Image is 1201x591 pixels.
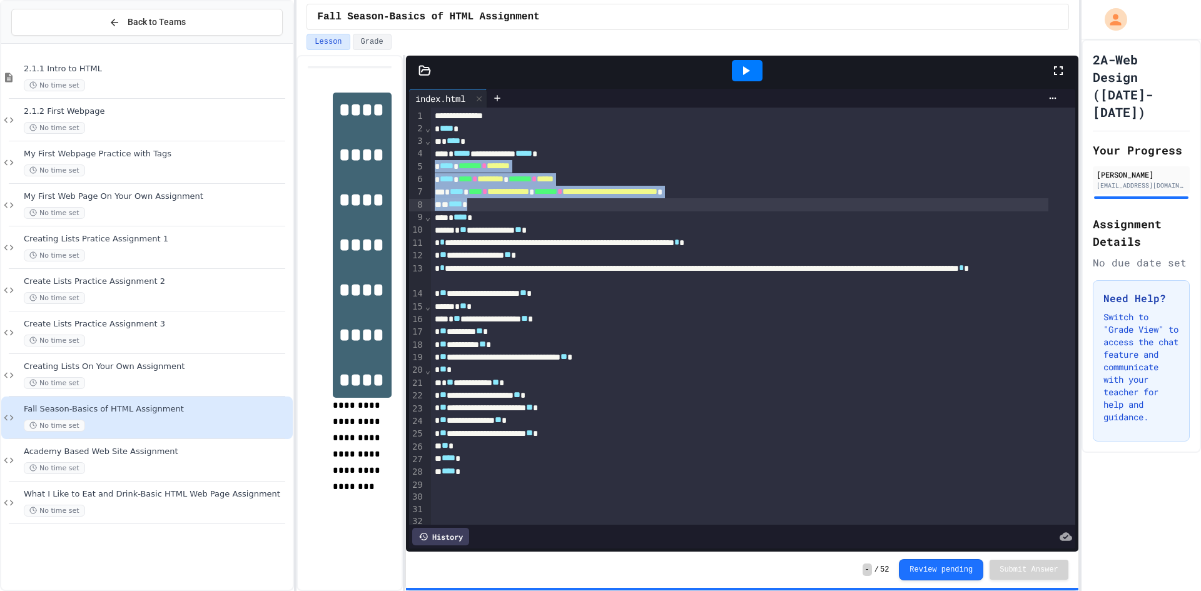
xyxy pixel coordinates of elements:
[409,92,472,105] div: index.html
[409,403,425,415] div: 23
[24,361,290,372] span: Creating Lists On Your Own Assignment
[24,377,85,389] span: No time set
[24,447,290,457] span: Academy Based Web Site Assignment
[1092,5,1130,34] div: My Account
[317,9,539,24] span: Fall Season-Basics of HTML Assignment
[409,173,425,186] div: 6
[24,164,85,176] span: No time set
[409,110,425,123] div: 1
[11,9,283,36] button: Back to Teams
[24,335,85,346] span: No time set
[409,515,425,528] div: 32
[1097,169,1186,180] div: [PERSON_NAME]
[409,237,425,250] div: 11
[409,415,425,428] div: 24
[409,466,425,478] div: 28
[1103,311,1179,423] p: Switch to "Grade View" to access the chat feature and communicate with your teacher for help and ...
[24,207,85,219] span: No time set
[409,364,425,376] div: 20
[24,462,85,474] span: No time set
[409,186,425,198] div: 7
[409,503,425,516] div: 31
[353,34,392,50] button: Grade
[307,34,350,50] button: Lesson
[409,135,425,148] div: 3
[409,377,425,390] div: 21
[409,491,425,503] div: 30
[409,199,425,211] div: 8
[1093,215,1190,250] h2: Assignment Details
[24,489,290,500] span: What I Like to Eat and Drink-Basic HTML Web Page Assignment
[409,390,425,402] div: 22
[425,123,431,133] span: Fold line
[409,224,425,236] div: 10
[409,89,487,108] div: index.html
[409,250,425,262] div: 12
[409,326,425,338] div: 17
[24,106,290,117] span: 2.1.2 First Webpage
[24,79,85,91] span: No time set
[409,263,425,288] div: 13
[409,453,425,466] div: 27
[409,211,425,224] div: 9
[24,64,290,74] span: 2.1.1 Intro to HTML
[24,250,85,261] span: No time set
[1093,51,1190,121] h1: 2A-Web Design ([DATE]-[DATE])
[24,276,290,287] span: Create Lists Practice Assignment 2
[409,148,425,160] div: 4
[24,404,290,415] span: Fall Season-Basics of HTML Assignment
[409,441,425,453] div: 26
[24,122,85,134] span: No time set
[24,319,290,330] span: Create Lists Practice Assignment 3
[409,301,425,313] div: 15
[425,212,431,222] span: Fold line
[128,16,186,29] span: Back to Teams
[24,149,290,159] span: My First Webpage Practice with Tags
[409,479,425,492] div: 29
[409,428,425,440] div: 25
[409,339,425,351] div: 18
[24,420,85,432] span: No time set
[409,351,425,364] div: 19
[899,559,983,580] button: Review pending
[1097,181,1186,190] div: [EMAIL_ADDRESS][DOMAIN_NAME]
[425,301,431,311] span: Fold line
[990,560,1068,580] button: Submit Answer
[412,528,469,545] div: History
[24,234,290,245] span: Creating Lists Pratice Assignment 1
[409,313,425,326] div: 16
[874,565,879,575] span: /
[1000,565,1058,575] span: Submit Answer
[863,563,872,576] span: -
[24,191,290,202] span: My First Web Page On Your Own Assignment
[425,365,431,375] span: Fold line
[1093,141,1190,159] h2: Your Progress
[24,292,85,304] span: No time set
[24,505,85,517] span: No time set
[409,123,425,135] div: 2
[409,161,425,173] div: 5
[409,288,425,300] div: 14
[1093,255,1190,270] div: No due date set
[1103,291,1179,306] h3: Need Help?
[425,136,431,146] span: Fold line
[880,565,889,575] span: 52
